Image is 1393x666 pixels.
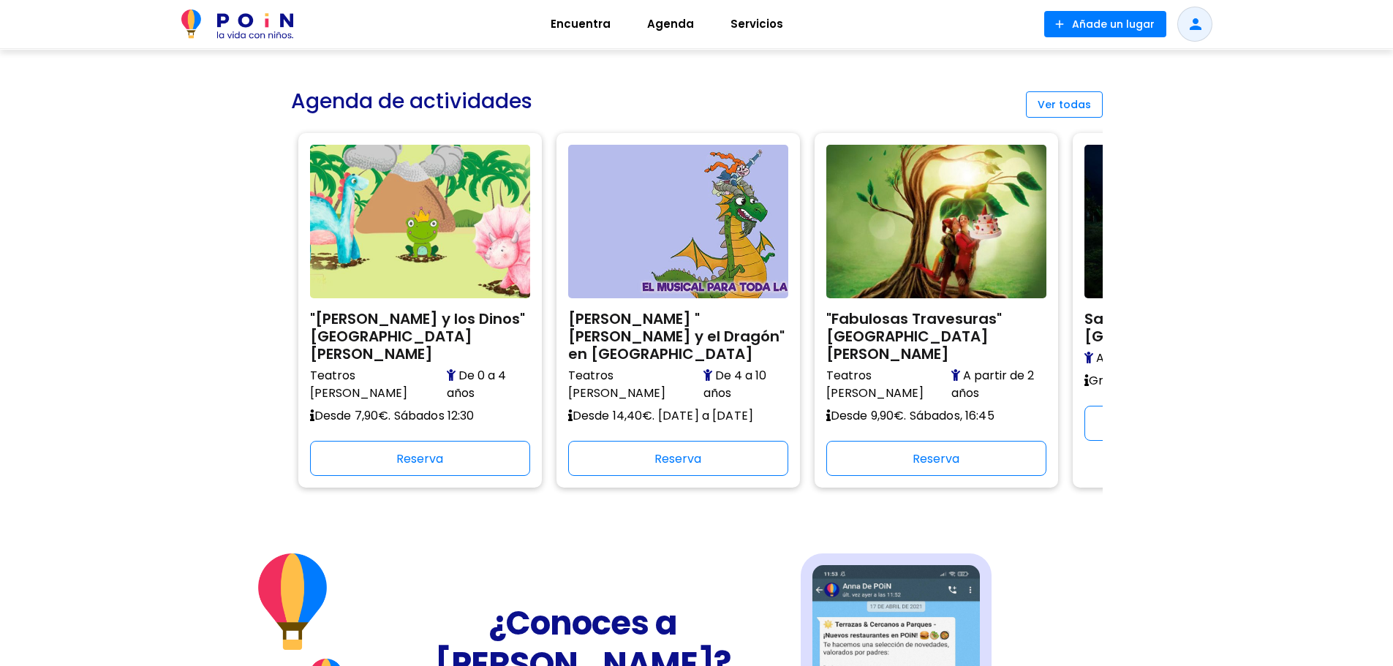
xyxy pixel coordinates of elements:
span: A partir de 2 años [951,367,1046,402]
a: con-ninos-en-madrid-espectaculos-una-rana-y-los-dinos "[PERSON_NAME] y los Dinos" [GEOGRAPHIC_DAT... [310,145,530,476]
span: Encuentra [544,12,617,36]
div: Reserva [826,441,1046,476]
span: Teatros [PERSON_NAME] [826,367,948,402]
h2: "[PERSON_NAME] y los Dinos" [GEOGRAPHIC_DATA][PERSON_NAME] [310,306,530,363]
h2: Agenda de actividades [291,83,532,120]
img: saurios-exhibition [1084,145,1305,298]
button: Ver todas [1026,91,1103,118]
h2: Saurios - The Exhibition en [GEOGRAPHIC_DATA] [1084,306,1305,345]
p: Gratis hasta 2 años. [DATE] a [DATE] [1084,367,1305,394]
button: Añade un lugar [1044,11,1166,37]
a: con-ninos-en-madrid-teatro-nora-y-el-dragon-teatro-luchana [PERSON_NAME] "[PERSON_NAME] y el Drag... [568,145,788,476]
img: con-ninos-en-madrid-teatro-nora-y-el-dragon-teatro-luchana [568,145,788,298]
span: De 4 a 10 años [703,367,788,402]
div: Reserva [1084,406,1305,441]
span: Teatros [PERSON_NAME] [568,367,700,402]
p: Desde 9,90€. Sábados, 16:45 [826,402,1046,429]
img: POiN [181,10,293,39]
h2: "Fabulosas Travesuras" [GEOGRAPHIC_DATA][PERSON_NAME] [826,306,1046,363]
img: con-ninos-en-madrid-teatro-fabulosas-travesuras-teatros-luchana [826,145,1046,298]
span: Servicios [724,12,790,36]
span: Agenda [641,12,701,36]
a: saurios-exhibition Saurios - The Exhibition en [GEOGRAPHIC_DATA] A partir de 4 años Gratis hasta ... [1084,145,1305,441]
a: Servicios [712,7,801,42]
span: De 0 a 4 años [447,367,529,402]
a: Encuentra [532,7,629,42]
div: Reserva [310,441,530,476]
img: con-ninos-en-madrid-espectaculos-una-rana-y-los-dinos [310,145,530,298]
a: Agenda [629,7,712,42]
a: con-ninos-en-madrid-teatro-fabulosas-travesuras-teatros-luchana "Fabulosas Travesuras" [GEOGRAPHI... [826,145,1046,476]
p: Desde 7,90€. Sábados 12:30 [310,402,530,429]
span: A partir de 4 años [1084,349,1199,367]
h2: [PERSON_NAME] "[PERSON_NAME] y el Dragón" en [GEOGRAPHIC_DATA] [568,306,788,363]
span: Teatros [PERSON_NAME] [310,367,444,402]
p: Desde 14,40€. [DATE] a [DATE] [568,402,788,429]
div: Reserva [568,441,788,476]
